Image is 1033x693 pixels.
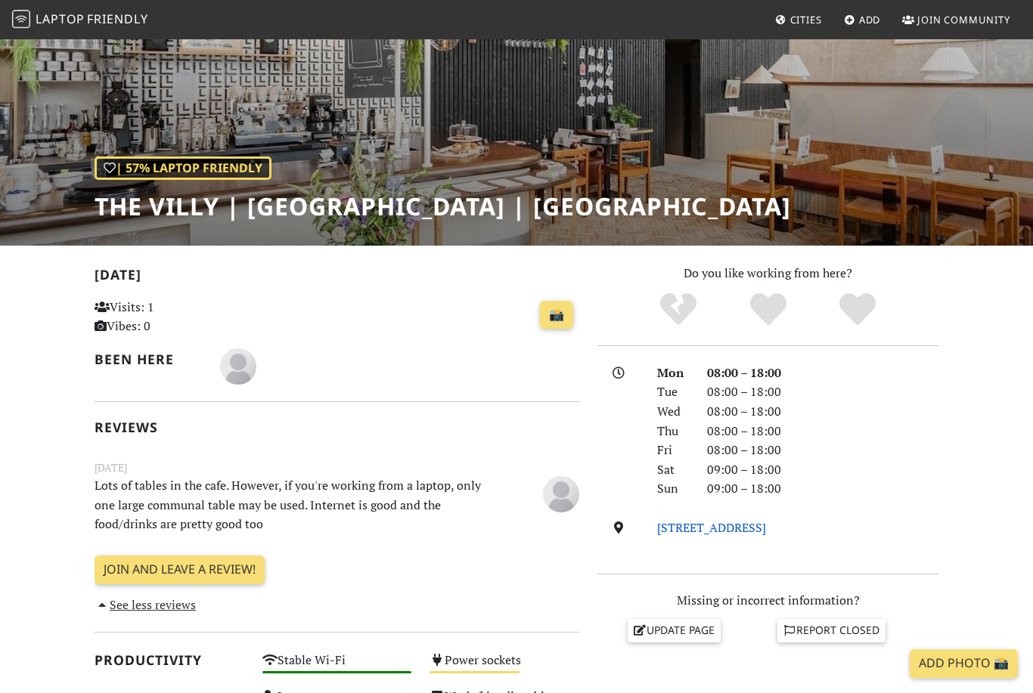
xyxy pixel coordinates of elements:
div: 08:00 – 18:00 [698,364,948,383]
div: Thu [648,422,698,441]
p: Do you like working from here? [597,264,938,283]
a: Add [838,6,887,33]
img: blank-535327c66bd565773addf3077783bbfce4b00ec00e9fd257753287c682c7fa38.png [220,348,256,385]
span: Laptop [36,11,85,27]
div: Wed [648,402,698,422]
p: Lots of tables in the cafe. However, if you're working from a laptop, only one large communal tab... [85,476,504,534]
div: Sat [648,460,698,480]
h2: Reviews [95,419,579,435]
div: 09:00 – 18:00 [698,460,948,480]
div: 08:00 – 18:00 [698,441,948,460]
div: 08:00 – 18:00 [698,402,948,422]
a: Report closed [777,619,886,642]
div: 08:00 – 18:00 [698,422,948,441]
span: Friendly [87,11,147,27]
a: [STREET_ADDRESS] [657,519,766,536]
div: Mon [648,364,698,383]
a: Update page [628,619,721,642]
a: See less reviews [95,596,196,613]
div: 08:00 – 18:00 [698,382,948,402]
a: 📸 [540,301,573,329]
a: Join Community [896,6,1016,33]
span: Chironjit D [543,484,579,501]
h2: Productivity [95,652,244,668]
div: Fri [648,441,698,460]
div: Yes [723,291,813,329]
img: blank-535327c66bd565773addf3077783bbfce4b00ec00e9fd257753287c682c7fa38.png [543,476,579,512]
span: Chironjit D [220,357,256,373]
a: LaptopFriendly LaptopFriendly [12,7,148,33]
div: 09:00 – 18:00 [698,479,948,499]
span: Join Community [917,13,1010,26]
small: [DATE] [85,459,588,476]
div: Definitely! [813,291,903,329]
p: Visits: 1 Vibes: 0 [95,298,244,336]
div: Tue [648,382,698,402]
h2: [DATE] [95,267,579,289]
h1: The Villy | [GEOGRAPHIC_DATA] | [GEOGRAPHIC_DATA] [95,192,791,221]
h2: Been here [95,351,202,367]
img: LaptopFriendly [12,10,30,28]
div: Sun [648,479,698,499]
span: Add [859,13,881,26]
span: Cities [790,13,822,26]
div: | 57% Laptop Friendly [95,156,271,181]
p: Missing or incorrect information? [597,591,938,611]
div: Power sockets [420,649,588,685]
div: Stable Wi-Fi [253,649,421,685]
a: Join and leave a review! [95,555,265,584]
a: Cities [769,6,828,33]
div: No [633,291,723,329]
